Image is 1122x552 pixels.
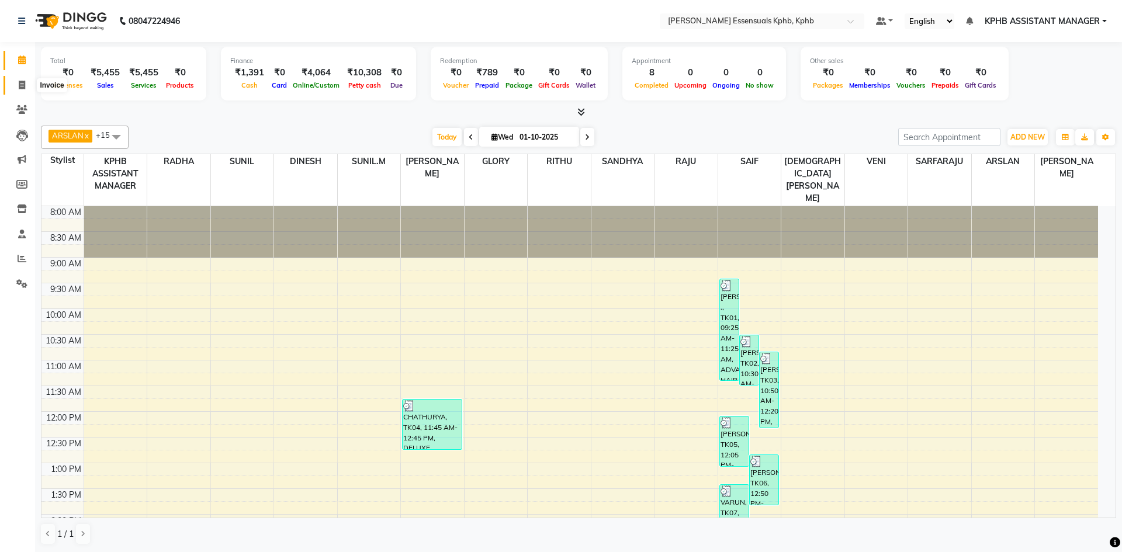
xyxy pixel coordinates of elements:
div: [PERSON_NAME] ., TK01, 09:25 AM-11:25 AM, ADVANCED HAIR CUT MEN'S,[PERSON_NAME] SHAPE,HEAD MASSAG... [720,279,739,380]
span: Gift Cards [535,81,573,89]
span: Due [387,81,406,89]
div: ₹0 [50,66,86,79]
span: Upcoming [671,81,709,89]
span: Packages [810,81,846,89]
div: ₹1,391 [230,66,269,79]
span: DINESH [274,154,337,169]
div: Stylist [41,154,84,166]
span: 1 / 1 [57,528,74,540]
span: Sales [94,81,117,89]
span: No show [743,81,777,89]
div: ₹0 [846,66,894,79]
span: SARFARAJU [908,154,971,169]
span: Voucher [440,81,472,89]
div: 10:00 AM [43,309,84,321]
div: 10:30 AM [43,335,84,347]
div: ₹0 [962,66,999,79]
span: [PERSON_NAME] [401,154,464,181]
div: 9:00 AM [48,258,84,270]
span: RITHU [528,154,591,169]
div: 1:30 PM [49,489,84,501]
div: 8 [632,66,671,79]
span: Wallet [573,81,598,89]
div: Other sales [810,56,999,66]
a: x [84,131,89,140]
div: ₹0 [503,66,535,79]
img: logo [30,5,110,37]
span: SAIF [718,154,781,169]
div: Invoice [37,78,67,92]
div: 1:00 PM [49,463,84,475]
span: SUNIL.M [338,154,401,169]
span: [DEMOGRAPHIC_DATA][PERSON_NAME] [781,154,844,206]
div: ₹0 [929,66,962,79]
div: ₹0 [440,66,472,79]
div: [PERSON_NAME], TK06, 12:50 PM-01:50 PM, ADVANCED HAIR CUT MEN'S [750,455,778,505]
span: Wed [489,133,516,141]
div: 8:00 AM [48,206,84,218]
div: [PERSON_NAME], TK03, 10:50 AM-12:20 PM, ADVANCED HAIR CUT MEN'S,[PERSON_NAME] SHAPE [760,352,778,428]
div: ₹0 [269,66,290,79]
div: CHATHURYA, TK04, 11:45 AM-12:45 PM, DELUXE PEDICURE [403,400,462,449]
div: ₹0 [163,66,197,79]
div: 0 [709,66,743,79]
span: Online/Custom [290,81,342,89]
span: SANDHYA [591,154,654,169]
span: [PERSON_NAME] [1035,154,1098,181]
span: SUNIL [211,154,274,169]
div: 11:30 AM [43,386,84,398]
span: Completed [632,81,671,89]
span: Services [128,81,160,89]
span: ARSLAN [972,154,1035,169]
span: Gift Cards [962,81,999,89]
span: +15 [96,130,119,140]
div: 11:00 AM [43,360,84,373]
div: 2:00 PM [49,515,84,527]
button: ADD NEW [1007,129,1048,145]
span: Memberships [846,81,894,89]
span: GLORY [465,154,528,169]
div: ₹4,064 [290,66,342,79]
input: Search Appointment [898,128,1000,146]
span: Prepaids [929,81,962,89]
div: ₹789 [472,66,503,79]
div: Redemption [440,56,598,66]
div: [PERSON_NAME], TK05, 12:05 PM-01:05 PM, ADVANCED HAIR CUT MEN'S [720,416,749,466]
span: RADHA [147,154,210,169]
div: ₹0 [894,66,929,79]
div: 9:30 AM [48,283,84,296]
span: Prepaid [472,81,502,89]
div: ₹0 [535,66,573,79]
div: 0 [743,66,777,79]
span: VENI [845,154,908,169]
div: ₹5,455 [124,66,163,79]
span: RAJU [654,154,718,169]
div: 12:00 PM [44,412,84,424]
span: ARSLAN [52,131,84,140]
span: Today [432,128,462,146]
span: Package [503,81,535,89]
div: ₹0 [386,66,407,79]
span: Cash [238,81,261,89]
b: 08047224946 [129,5,180,37]
span: Petty cash [345,81,384,89]
span: Vouchers [894,81,929,89]
div: ₹0 [810,66,846,79]
span: Products [163,81,197,89]
div: 8:30 AM [48,232,84,244]
span: KPHB ASSISTANT MANAGER [985,15,1100,27]
div: 12:30 PM [44,438,84,450]
input: 2025-10-01 [516,129,574,146]
span: KPHB ASSISTANT MANAGER [84,154,147,193]
div: [PERSON_NAME], TK02, 10:30 AM-11:30 AM, ADVANCED HAIR CUT MEN'S [740,335,759,385]
div: ₹5,455 [86,66,124,79]
div: ₹10,308 [342,66,386,79]
div: ₹0 [573,66,598,79]
span: Ongoing [709,81,743,89]
span: ADD NEW [1010,133,1045,141]
div: Total [50,56,197,66]
span: Card [269,81,290,89]
div: Appointment [632,56,777,66]
div: Finance [230,56,407,66]
div: 0 [671,66,709,79]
